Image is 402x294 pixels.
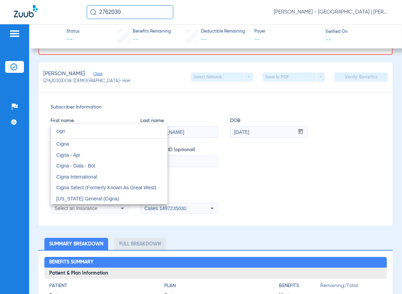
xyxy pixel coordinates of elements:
[367,261,402,294] iframe: Chat Widget
[51,124,167,138] input: dropdown search
[56,152,80,158] span: Cigna - Api
[56,185,156,190] span: Cigna Select (Formerly Known As Great West)
[56,196,120,201] span: [US_STATE] General (Cigna)
[56,141,69,147] span: Cigna
[56,163,95,168] span: Cigna - Data - Bot
[56,174,97,180] span: Cigna International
